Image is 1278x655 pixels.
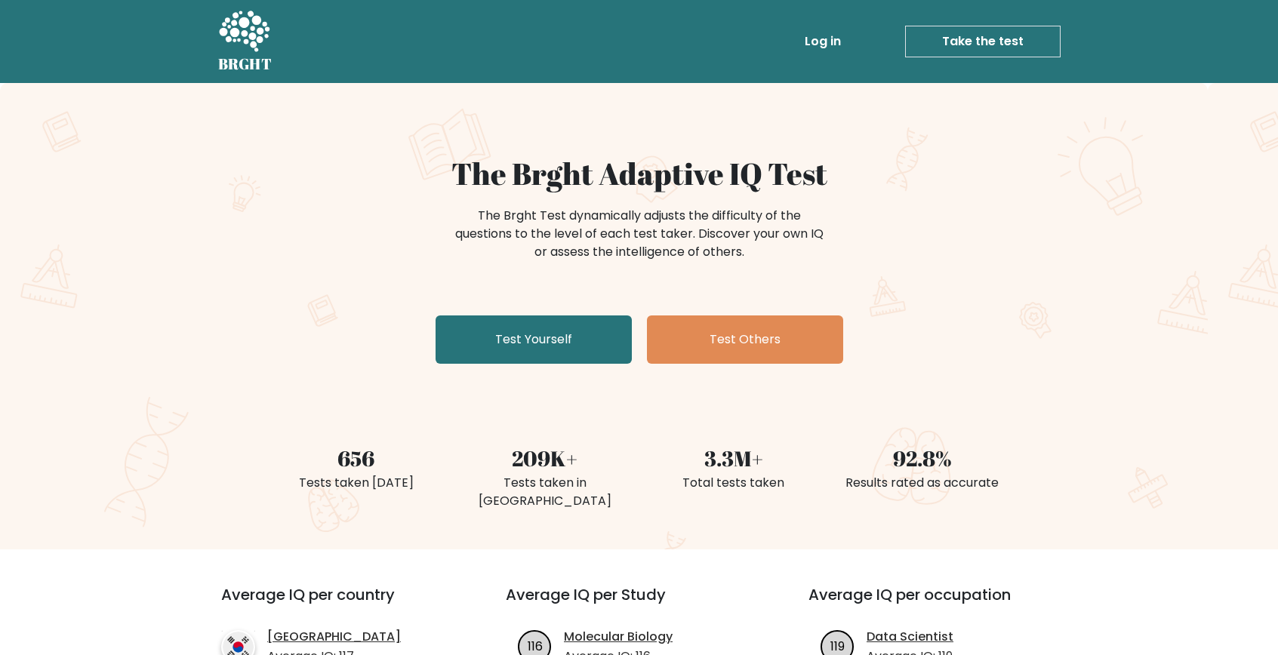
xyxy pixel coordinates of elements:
[436,315,632,364] a: Test Yourself
[460,474,630,510] div: Tests taken in [GEOGRAPHIC_DATA]
[837,442,1008,474] div: 92.8%
[837,474,1008,492] div: Results rated as accurate
[218,55,273,73] h5: BRGHT
[799,26,847,57] a: Log in
[808,586,1075,622] h3: Average IQ per occupation
[221,586,451,622] h3: Average IQ per country
[830,637,845,654] text: 119
[218,6,273,77] a: BRGHT
[647,315,843,364] a: Test Others
[271,155,1008,192] h1: The Brght Adaptive IQ Test
[506,586,772,622] h3: Average IQ per Study
[460,442,630,474] div: 209K+
[905,26,1061,57] a: Take the test
[648,474,819,492] div: Total tests taken
[528,637,543,654] text: 116
[271,474,442,492] div: Tests taken [DATE]
[648,442,819,474] div: 3.3M+
[271,442,442,474] div: 656
[867,628,953,646] a: Data Scientist
[564,628,673,646] a: Molecular Biology
[451,207,828,261] div: The Brght Test dynamically adjusts the difficulty of the questions to the level of each test take...
[267,628,401,646] a: [GEOGRAPHIC_DATA]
